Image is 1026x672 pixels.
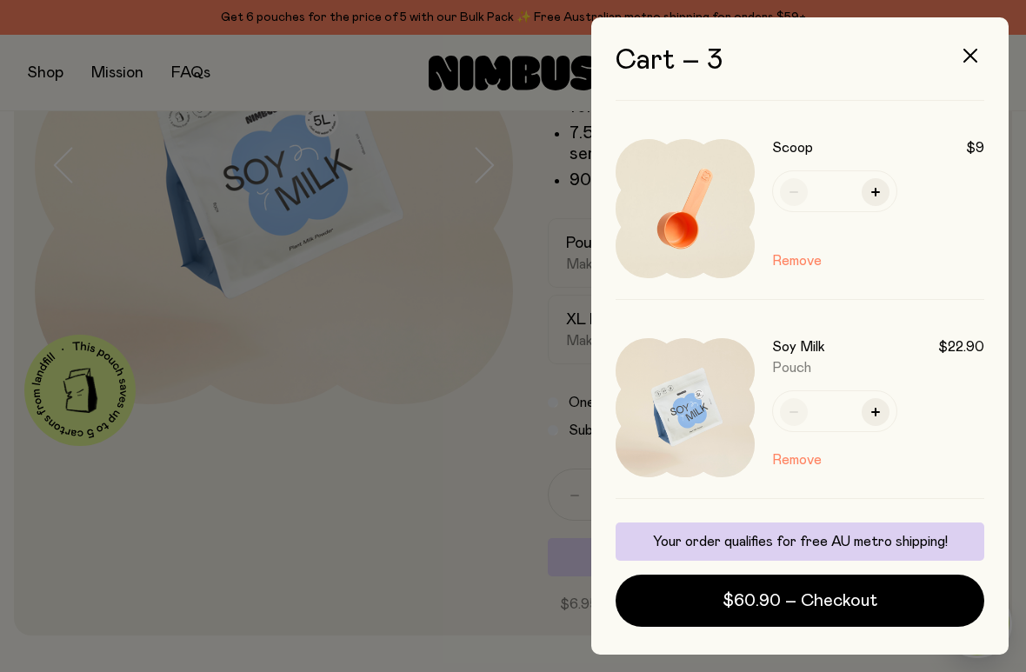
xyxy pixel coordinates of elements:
[772,250,822,271] button: Remove
[616,575,984,627] button: $60.90 – Checkout
[723,589,877,613] span: $60.90 – Checkout
[966,139,984,156] span: $9
[616,499,984,544] h3: Optional add-ons
[772,338,825,356] h3: Soy Milk
[772,361,811,375] span: Pouch
[626,533,974,550] p: Your order qualifies for free AU metro shipping!
[772,449,822,470] button: Remove
[616,45,984,77] h2: Cart – 3
[772,139,813,156] h3: Scoop
[938,338,984,356] span: $22.90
